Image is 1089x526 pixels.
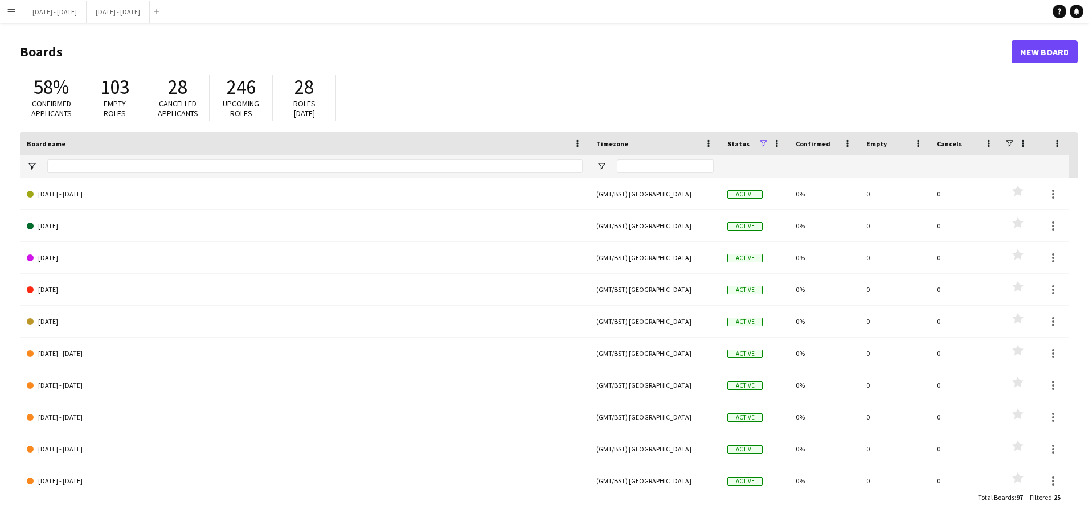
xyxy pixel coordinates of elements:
[978,493,1014,502] span: Total Boards
[727,381,763,390] span: Active
[789,274,859,305] div: 0%
[617,159,714,173] input: Timezone Filter Input
[859,306,930,337] div: 0
[1030,486,1061,508] div: :
[789,306,859,337] div: 0%
[727,318,763,326] span: Active
[47,159,583,173] input: Board name Filter Input
[859,465,930,496] div: 0
[100,75,129,100] span: 103
[27,465,583,497] a: [DATE] - [DATE]
[789,210,859,241] div: 0%
[293,98,316,118] span: Roles [DATE]
[727,445,763,454] span: Active
[866,139,887,148] span: Empty
[727,286,763,294] span: Active
[978,486,1023,508] div: :
[727,190,763,199] span: Active
[31,98,72,118] span: Confirmed applicants
[930,210,1001,241] div: 0
[789,401,859,433] div: 0%
[789,369,859,401] div: 0%
[596,161,607,171] button: Open Filter Menu
[589,306,720,337] div: (GMT/BST) [GEOGRAPHIC_DATA]
[930,369,1001,401] div: 0
[930,433,1001,465] div: 0
[789,433,859,465] div: 0%
[1012,40,1078,63] a: New Board
[27,274,583,306] a: [DATE]
[789,465,859,496] div: 0%
[789,178,859,209] div: 0%
[589,433,720,465] div: (GMT/BST) [GEOGRAPHIC_DATA]
[589,401,720,433] div: (GMT/BST) [GEOGRAPHIC_DATA]
[727,139,750,148] span: Status
[27,306,583,338] a: [DATE]
[930,465,1001,496] div: 0
[34,75,69,100] span: 58%
[930,338,1001,369] div: 0
[27,369,583,401] a: [DATE] - [DATE]
[789,338,859,369] div: 0%
[27,338,583,369] a: [DATE] - [DATE]
[859,338,930,369] div: 0
[589,274,720,305] div: (GMT/BST) [GEOGRAPHIC_DATA]
[589,242,720,273] div: (GMT/BST) [GEOGRAPHIC_DATA]
[796,139,830,148] span: Confirmed
[589,369,720,401] div: (GMT/BST) [GEOGRAPHIC_DATA]
[727,350,763,358] span: Active
[27,242,583,274] a: [DATE]
[596,139,628,148] span: Timezone
[223,98,259,118] span: Upcoming roles
[227,75,256,100] span: 246
[168,75,187,100] span: 28
[589,178,720,209] div: (GMT/BST) [GEOGRAPHIC_DATA]
[1030,493,1052,502] span: Filtered
[294,75,314,100] span: 28
[930,274,1001,305] div: 0
[937,139,962,148] span: Cancels
[727,254,763,262] span: Active
[23,1,87,23] button: [DATE] - [DATE]
[930,242,1001,273] div: 0
[789,242,859,273] div: 0%
[930,178,1001,209] div: 0
[727,222,763,231] span: Active
[859,369,930,401] div: 0
[727,477,763,486] span: Active
[27,401,583,433] a: [DATE] - [DATE]
[727,413,763,422] span: Active
[859,178,930,209] div: 0
[27,433,583,465] a: [DATE] - [DATE]
[859,274,930,305] div: 0
[930,401,1001,433] div: 0
[859,401,930,433] div: 0
[589,465,720,496] div: (GMT/BST) [GEOGRAPHIC_DATA]
[158,98,198,118] span: Cancelled applicants
[20,43,1012,60] h1: Boards
[27,139,65,148] span: Board name
[1016,493,1023,502] span: 97
[27,178,583,210] a: [DATE] - [DATE]
[930,306,1001,337] div: 0
[859,242,930,273] div: 0
[1054,493,1061,502] span: 25
[859,210,930,241] div: 0
[104,98,126,118] span: Empty roles
[27,210,583,242] a: [DATE]
[87,1,150,23] button: [DATE] - [DATE]
[27,161,37,171] button: Open Filter Menu
[859,433,930,465] div: 0
[589,338,720,369] div: (GMT/BST) [GEOGRAPHIC_DATA]
[589,210,720,241] div: (GMT/BST) [GEOGRAPHIC_DATA]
